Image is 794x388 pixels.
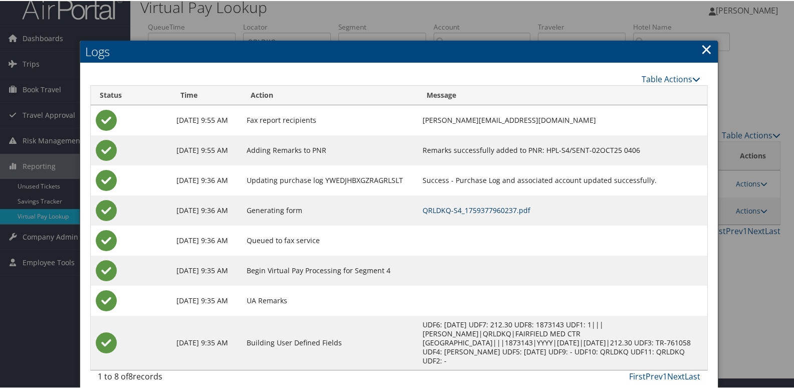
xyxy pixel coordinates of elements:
[171,164,242,195] td: [DATE] 9:36 AM
[242,255,418,285] td: Begin Virtual Pay Processing for Segment 4
[171,134,242,164] td: [DATE] 9:55 AM
[242,225,418,255] td: Queued to fax service
[663,370,667,381] a: 1
[171,104,242,134] td: [DATE] 9:55 AM
[242,104,418,134] td: Fax report recipients
[642,73,700,84] a: Table Actions
[418,315,707,369] td: UDF6: [DATE] UDF7: 212.30 UDF8: 1873143 UDF1: 1|||[PERSON_NAME]|QRLDKQ|FAIRFIELD MED CTR [GEOGRAP...
[171,85,242,104] th: Time: activate to sort column ascending
[171,285,242,315] td: [DATE] 9:35 AM
[701,38,712,58] a: Close
[80,40,718,62] h2: Logs
[242,315,418,369] td: Building User Defined Fields
[171,225,242,255] td: [DATE] 9:36 AM
[418,134,707,164] td: Remarks successfully added to PNR: HPL-S4/SENT-02OCT25 0406
[242,134,418,164] td: Adding Remarks to PNR
[128,370,133,381] span: 8
[171,315,242,369] td: [DATE] 9:35 AM
[418,104,707,134] td: [PERSON_NAME][EMAIL_ADDRESS][DOMAIN_NAME]
[418,85,707,104] th: Message: activate to sort column ascending
[629,370,646,381] a: First
[171,255,242,285] td: [DATE] 9:35 AM
[423,205,530,214] a: QRLDKQ-S4_1759377960237.pdf
[242,195,418,225] td: Generating form
[646,370,663,381] a: Prev
[667,370,685,381] a: Next
[98,369,237,386] div: 1 to 8 of records
[171,195,242,225] td: [DATE] 9:36 AM
[418,164,707,195] td: Success - Purchase Log and associated account updated successfully.
[685,370,700,381] a: Last
[242,85,418,104] th: Action: activate to sort column ascending
[242,285,418,315] td: UA Remarks
[242,164,418,195] td: Updating purchase log YWEDJHBXGZRAGRLSLT
[91,85,171,104] th: Status: activate to sort column ascending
